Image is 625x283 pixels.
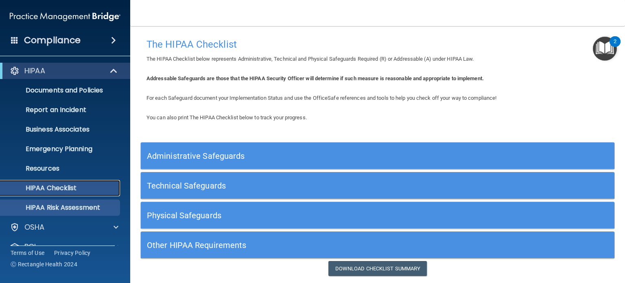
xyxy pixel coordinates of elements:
img: PMB logo [10,9,120,25]
p: HIPAA Risk Assessment [5,204,116,212]
p: Business Associates [5,125,116,134]
a: PCI [10,242,118,252]
p: Resources [5,165,116,173]
p: Emergency Planning [5,145,116,153]
h5: Other HIPAA Requirements [147,241,490,250]
h5: Administrative Safeguards [147,151,490,160]
a: Terms of Use [11,249,44,257]
div: 2 [614,42,616,52]
p: OSHA [24,222,45,232]
b: Addressable Safeguards are those that the HIPAA Security Officer will determine if such measure i... [146,75,484,81]
a: Privacy Policy [54,249,91,257]
h5: Technical Safeguards [147,181,490,190]
p: HIPAA Checklist [5,184,116,192]
p: Report an Incident [5,106,116,114]
span: Ⓒ Rectangle Health 2024 [11,260,77,268]
a: Download Checklist Summary [328,261,427,276]
button: Open Resource Center, 2 new notifications [593,37,617,61]
span: You can also print The HIPAA Checklist below to track your progress. [146,114,307,121]
h4: Compliance [24,35,81,46]
h5: Physical Safeguards [147,211,490,220]
h4: The HIPAA Checklist [146,39,609,50]
span: For each Safeguard document your Implementation Status and use the OfficeSafe references and tool... [146,95,496,101]
span: The HIPAA Checklist below represents Administrative, Technical and Physical Safeguards Required (... [146,56,474,62]
p: HIPAA [24,66,45,76]
p: Documents and Policies [5,86,116,94]
p: PCI [24,242,36,252]
a: OSHA [10,222,118,232]
a: HIPAA [10,66,118,76]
